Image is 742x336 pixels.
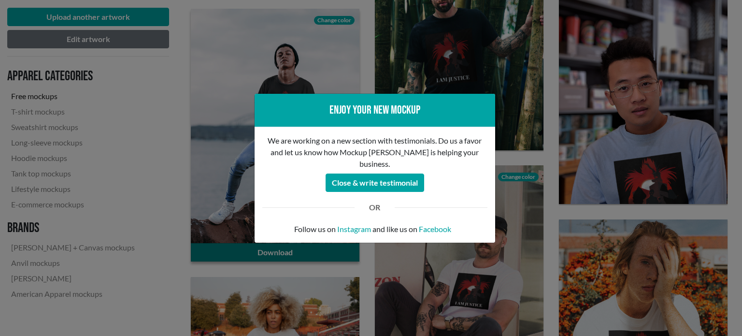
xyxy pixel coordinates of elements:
[337,223,371,235] a: Instagram
[419,223,451,235] a: Facebook
[262,102,487,119] div: Enjoy your new mockup
[326,174,424,192] button: Close & write testimonial
[326,175,424,184] a: Close & write testimonial
[362,202,387,213] div: OR
[262,223,487,235] p: Follow us on and like us on
[262,135,487,170] p: We are working on a new section with testimonials. Do us a favor and let us know how Mockup [PERS...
